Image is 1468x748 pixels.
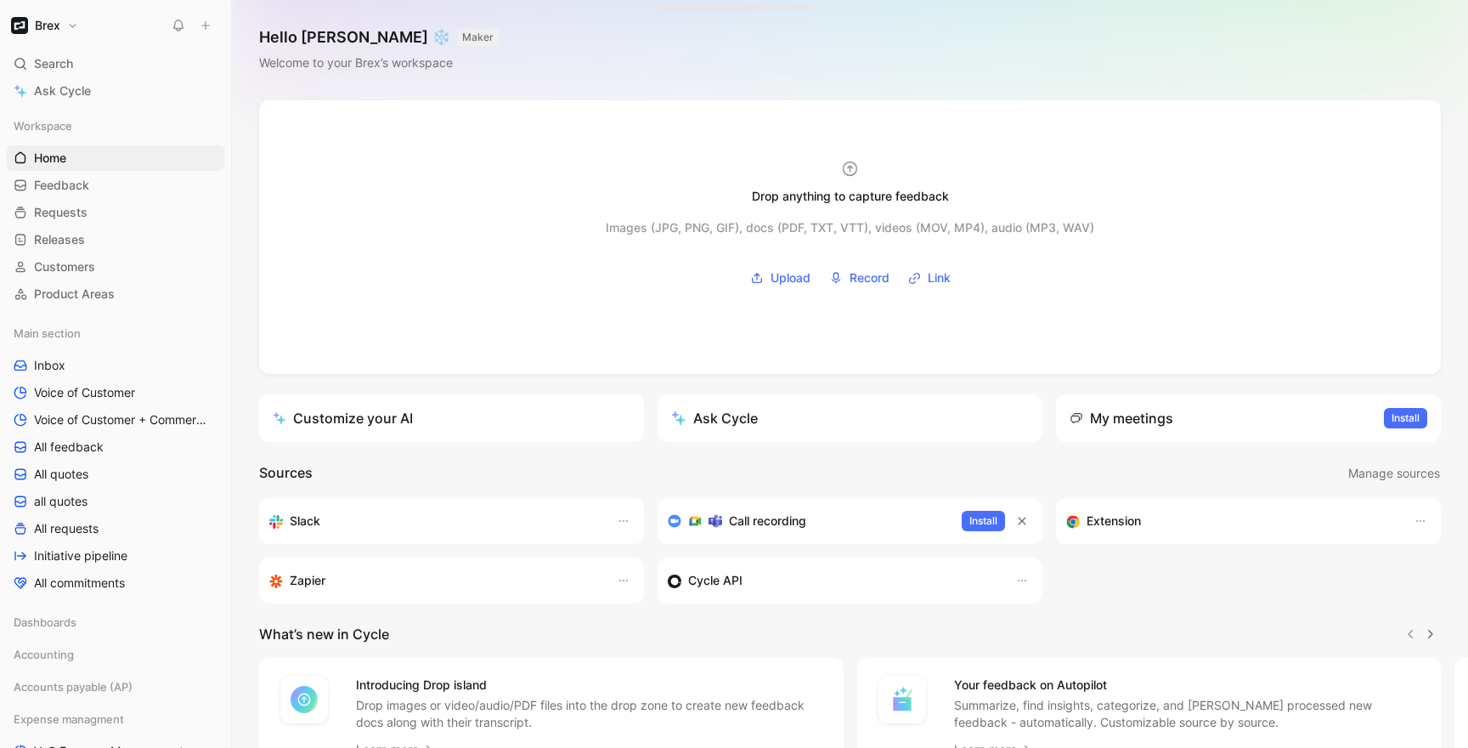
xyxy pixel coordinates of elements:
a: All quotes [7,462,224,487]
p: Drop images or video/audio/PDF files into the drop zone to create new feedback docs along with th... [356,697,823,731]
img: Brex [11,17,28,34]
div: My meetings [1070,408,1173,428]
span: Install [969,513,997,530]
a: Voice of Customer + Commercial NRR Feedback [7,407,224,433]
span: Expense managment [14,711,124,728]
h4: Your feedback on Autopilot [954,675,1421,695]
a: all quotes [7,489,224,514]
h2: Sources [259,462,313,484]
div: Accounting [7,642,224,667]
h3: Cycle API [688,570,742,591]
span: Main section [14,325,81,342]
span: all quotes [34,493,88,510]
button: BrexBrex [7,14,82,37]
a: Requests [7,200,224,225]
a: Customize your AI [259,394,644,442]
span: Requests [34,204,88,221]
a: Ask Cycle [7,78,224,104]
a: Feedback [7,173,224,198]
a: All requests [7,516,224,541]
span: Manage sources [1348,463,1440,484]
button: Record [823,265,895,291]
a: Initiative pipeline [7,543,224,569]
span: Workspace [14,117,72,134]
a: All commitments [7,570,224,596]
span: Releases [34,231,85,248]
span: Voice of Customer [34,384,135,401]
span: Voice of Customer + Commercial NRR Feedback [34,411,206,428]
div: Welcome to your Brex’s workspace [259,53,499,73]
span: Feedback [34,177,89,194]
button: Manage sources [1347,462,1441,484]
span: All feedback [34,439,104,456]
div: Main section [7,320,224,346]
button: MAKER [457,29,499,46]
h3: Zapier [290,570,325,591]
span: Dashboards [14,614,76,631]
p: Summarize, find insights, categorize, and [PERSON_NAME] processed new feedback - automatically. C... [954,697,1421,731]
div: Accounts payable (AP) [7,674,224,705]
a: Releases [7,227,224,252]
div: Accounting [7,642,224,672]
h1: Brex [35,18,60,33]
span: Inbox [34,357,65,374]
a: Home [7,145,224,171]
span: Accounts payable (AP) [14,678,133,695]
h3: Call recording [729,511,806,531]
a: Customers [7,254,224,280]
span: Install [1392,410,1420,427]
button: Install [1384,408,1427,428]
span: All quotes [34,466,88,483]
span: Upload [771,268,810,288]
div: Sync customers & send feedback from custom sources. Get inspired by our favorite use case [668,570,998,591]
h2: What’s new in Cycle [259,624,389,644]
div: Record & transcribe meetings from Zoom, Meet & Teams. [668,511,948,531]
button: Link [902,265,957,291]
div: Capture feedback from anywhere on the web [1066,511,1397,531]
div: Workspace [7,113,224,139]
div: Search [7,51,224,76]
div: Accounts payable (AP) [7,674,224,700]
h4: Introducing Drop island [356,675,823,695]
span: Product Areas [34,286,115,303]
div: Dashboards [7,609,224,635]
div: Capture feedback from thousands of sources with Zapier (survey results, recordings, sheets, etc). [269,570,600,591]
span: Home [34,150,66,167]
div: Drop anything to capture feedback [752,186,949,207]
a: All feedback [7,434,224,460]
button: Upload [744,265,816,291]
div: Ask Cycle [671,408,758,428]
span: Link [928,268,951,288]
span: Record [850,268,889,288]
a: Inbox [7,353,224,378]
h1: Hello [PERSON_NAME] ❄️ [259,27,499,48]
span: All requests [34,520,99,537]
div: Expense managment [7,706,224,732]
span: Customers [34,258,95,275]
div: Images (JPG, PNG, GIF), docs (PDF, TXT, VTT), videos (MOV, MP4), audio (MP3, WAV) [606,218,1094,238]
span: Search [34,54,73,74]
div: Dashboards [7,609,224,640]
a: Product Areas [7,281,224,307]
div: Main sectionInboxVoice of CustomerVoice of Customer + Commercial NRR FeedbackAll feedbackAll quot... [7,320,224,596]
span: All commitments [34,575,125,592]
span: Ask Cycle [34,81,91,101]
div: Sync your customers, send feedback and get updates in Slack [269,511,600,531]
h3: Slack [290,511,320,531]
button: Ask Cycle [658,394,1042,442]
span: Accounting [14,646,74,663]
span: Initiative pipeline [34,547,127,564]
a: Voice of Customer [7,380,224,405]
button: Install [962,511,1005,531]
h3: Extension [1087,511,1141,531]
div: Customize your AI [273,408,413,428]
